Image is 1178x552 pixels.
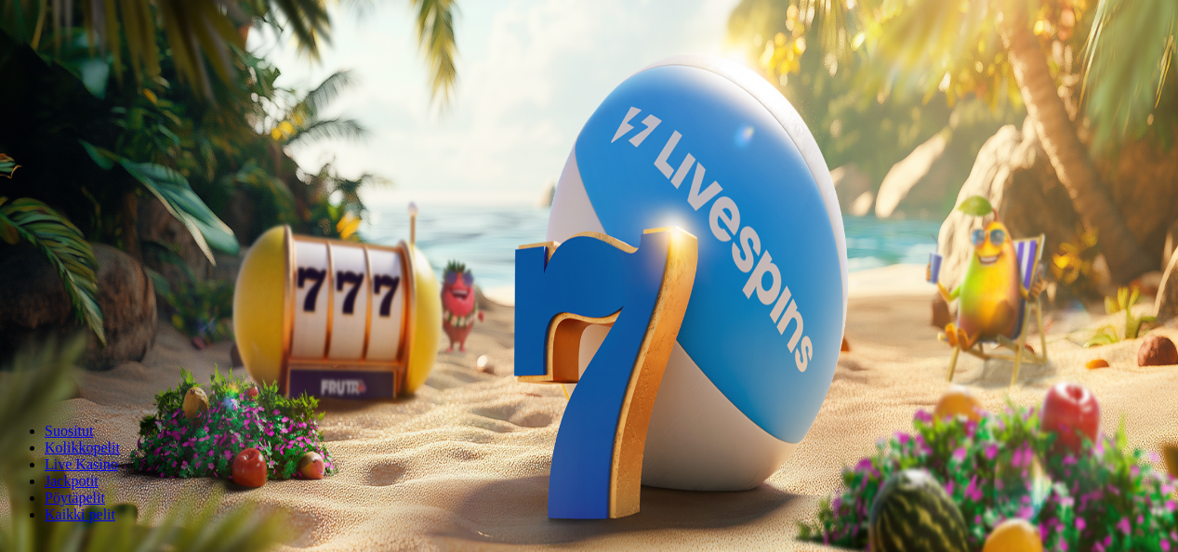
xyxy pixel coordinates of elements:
[45,490,105,506] span: Pöytäpelit
[45,506,115,522] span: Kaikki pelit
[45,440,120,455] a: Kolikkopelit
[7,391,1171,523] nav: Lobby
[45,473,99,489] a: Jackpotit
[45,456,118,472] a: Live Kasino
[45,423,93,439] a: Suositut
